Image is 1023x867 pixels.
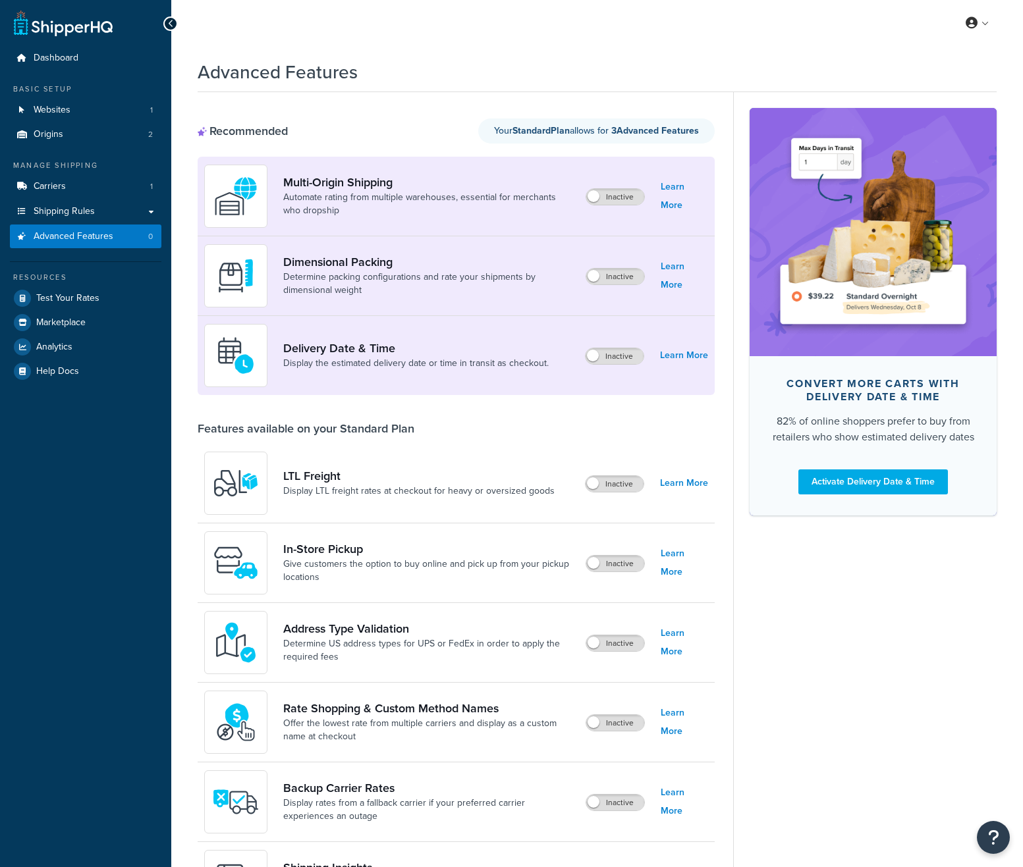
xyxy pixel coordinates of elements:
a: In-Store Pickup [283,542,575,556]
span: Carriers [34,181,66,192]
img: gfkeb5ejjkALwAAAABJRU5ErkJggg== [213,332,259,379]
label: Inactive [586,556,644,571]
label: Inactive [586,635,644,651]
a: Websites1 [10,98,161,122]
span: 1 [150,181,153,192]
span: 0 [148,231,153,242]
a: Delivery Date & Time [283,341,549,355]
span: Shipping Rules [34,206,95,217]
a: Learn More [661,624,708,661]
strong: Standard Plan [512,124,570,138]
a: Display rates from a fallback carrier if your preferred carrier experiences an outage [283,797,575,823]
div: Recommended [198,124,288,138]
span: Advanced Features [34,231,113,242]
img: icon-duo-feat-rate-shopping-ecdd8bed.png [213,699,259,745]
a: Display LTL freight rates at checkout for heavy or oversized goods [283,485,555,498]
img: icon-duo-feat-backup-carrier-4420b188.png [213,779,259,825]
img: feature-image-ddt-36eae7f7280da8017bfb280eaccd9c446f90b1fe08728e4019434db127062ab4.png [769,128,977,336]
span: 1 [150,105,153,116]
a: Address Type Validation [283,621,575,636]
label: Inactive [586,348,644,364]
a: Shipping Rules [10,199,161,224]
div: Features available on your Standard Plan [198,421,414,436]
a: Dashboard [10,46,161,70]
a: Determine packing configurations and rate your shipments by dimensional weight [283,271,575,297]
a: Offer the lowest rate from multiple carriers and display as a custom name at checkout [283,717,575,743]
div: Manage Shipping [10,160,161,171]
li: Advanced Features [10,224,161,249]
div: Resources [10,272,161,283]
img: DTVBYsAAAAAASUVORK5CYII= [213,253,259,299]
span: Analytics [36,342,72,353]
img: WatD5o0RtDAAAAAElFTkSuQmCC [213,173,259,219]
a: Automate rating from multiple warehouses, essential for merchants who dropship [283,191,575,217]
label: Inactive [586,476,644,492]
a: Learn More [661,783,708,820]
span: 2 [148,129,153,140]
div: 82% of online shoppers prefer to buy from retailers who show estimated delivery dates [771,413,976,445]
a: Origins2 [10,122,161,147]
div: Convert more carts with delivery date & time [771,377,976,404]
li: Websites [10,98,161,122]
span: Help Docs [36,366,79,377]
a: Activate Delivery Date & Time [798,469,948,494]
div: Basic Setup [10,84,161,95]
a: Marketplace [10,311,161,334]
a: Test Your Rates [10,286,161,310]
a: Advanced Features0 [10,224,161,249]
a: Learn More [661,257,708,294]
span: Test Your Rates [36,293,99,304]
span: Origins [34,129,63,140]
strong: 3 Advanced Feature s [611,124,699,138]
a: Multi-Origin Shipping [283,175,575,190]
a: Rate Shopping & Custom Method Names [283,701,575,716]
a: Learn More [660,474,708,492]
button: Open Resource Center [977,821,1010,854]
a: LTL Freight [283,469,555,483]
label: Inactive [586,795,644,810]
img: kIG8fy0lQAAAABJRU5ErkJggg== [213,619,259,666]
a: Dimensional Packing [283,255,575,269]
span: Marketplace [36,317,86,328]
a: Give customers the option to buy online and pick up from your pickup locations [283,558,575,584]
a: Learn More [660,346,708,365]
a: Help Docs [10,359,161,383]
label: Inactive [586,715,644,731]
li: Origins [10,122,161,147]
img: y79ZsPf0fXUFUhFXDzUgf+ktZg5F2+ohG75+v3d2s1D9TjoU8PiyCIluIjV41seZevKCRuEjTPPOKHJsQcmKCXGdfprl3L4q7... [213,460,259,506]
label: Inactive [586,189,644,205]
a: Display the estimated delivery date or time in transit as checkout. [283,357,549,370]
span: Dashboard [34,53,78,64]
span: Websites [34,105,70,116]
a: Learn More [661,544,708,581]
label: Inactive [586,269,644,284]
a: Determine US address types for UPS or FedEx in order to apply the required fees [283,637,575,664]
span: Your allows for [494,124,611,138]
a: Learn More [661,178,708,215]
img: wfgcfpwTIucLEAAAAASUVORK5CYII= [213,540,259,586]
a: Learn More [661,704,708,741]
a: Analytics [10,335,161,359]
a: Backup Carrier Rates [283,781,575,795]
a: Carriers1 [10,174,161,199]
li: Carriers [10,174,161,199]
h1: Advanced Features [198,59,358,85]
